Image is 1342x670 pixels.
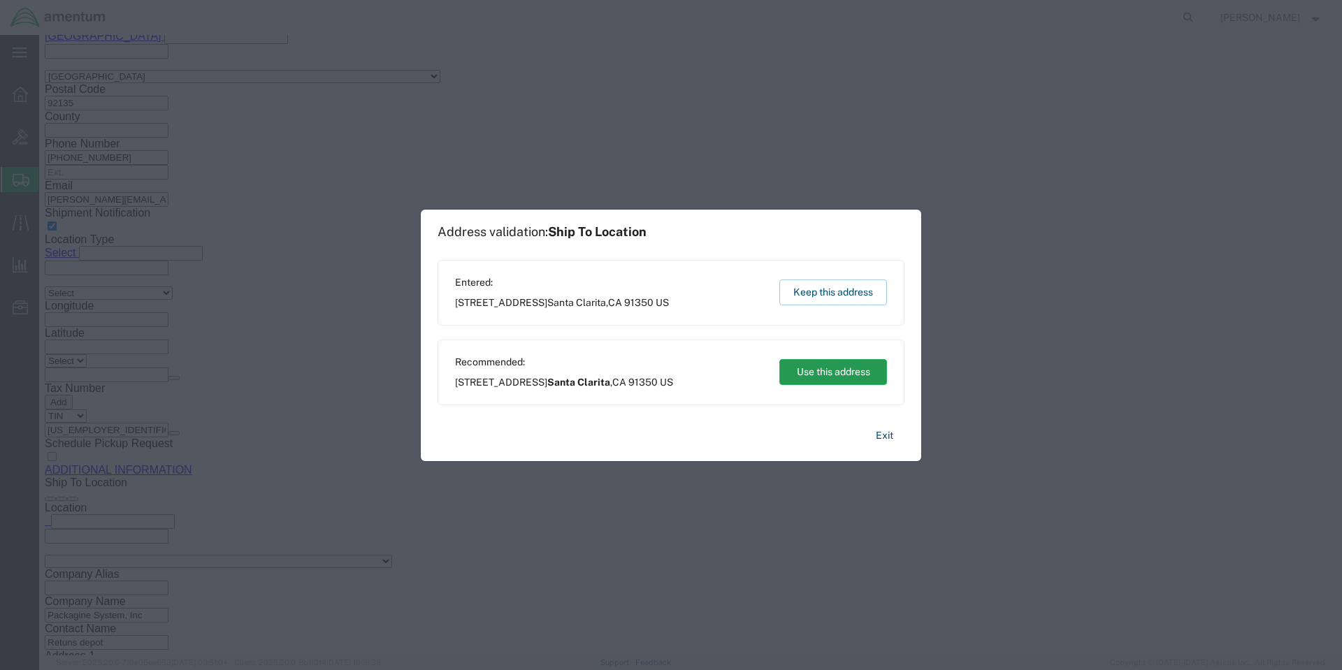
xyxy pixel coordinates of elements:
button: Keep this address [779,279,887,305]
span: CA [608,297,622,308]
span: Santa Clarita [547,297,606,308]
span: Santa Clarita [547,377,610,388]
span: Recommended: [455,355,673,370]
h1: Address validation: [438,224,647,240]
span: Entered: [455,275,669,290]
span: CA [612,377,626,388]
span: [STREET_ADDRESS] , [455,296,669,310]
button: Use this address [779,359,887,385]
span: 91350 [624,297,654,308]
span: US [660,377,673,388]
button: Exit [865,423,904,448]
span: 91350 [628,377,658,388]
span: [STREET_ADDRESS] , [455,375,673,390]
span: Ship To Location [548,224,647,239]
span: US [656,297,669,308]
